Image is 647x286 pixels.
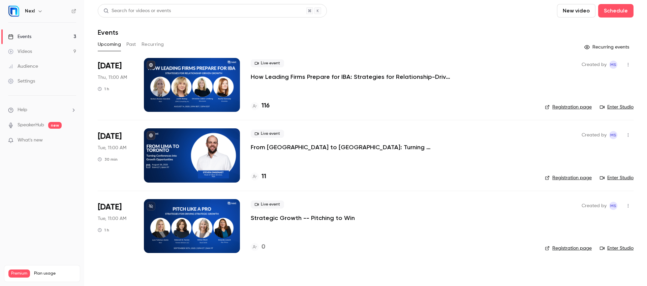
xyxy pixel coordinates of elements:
div: Settings [8,78,35,85]
button: Upcoming [98,39,121,50]
span: What's new [18,137,43,144]
span: new [48,122,62,129]
a: From [GEOGRAPHIC_DATA] to [GEOGRAPHIC_DATA]: Turning Conferences into Growth Opportunities [251,143,453,151]
span: Tue, 11:00 AM [98,145,126,151]
div: Aug 26 Tue, 11:00 AM (America/Chicago) [98,128,133,182]
span: Created by [582,131,607,139]
div: 1 h [98,86,109,92]
div: Audience [8,63,38,70]
a: Enter Studio [600,245,634,252]
button: Recurring events [581,42,634,53]
span: [DATE] [98,202,122,213]
span: MS [610,131,616,139]
span: Premium [8,269,30,278]
a: SpeakerHub [18,122,44,129]
span: Help [18,106,27,114]
a: 116 [251,101,270,110]
div: Aug 14 Thu, 11:00 AM (America/Chicago) [98,58,133,112]
div: Videos [8,48,32,55]
h4: 116 [261,101,270,110]
a: 0 [251,243,265,252]
a: Registration page [545,245,592,252]
a: Enter Studio [600,104,634,110]
div: 1 h [98,227,109,233]
button: New video [557,4,595,18]
span: Created by [582,61,607,69]
span: Plan usage [34,271,76,276]
button: Recurring [142,39,164,50]
span: MS [610,61,616,69]
a: Enter Studio [600,174,634,181]
a: Strategic Growth -- Pitching to Win [251,214,355,222]
span: Melissa Strauss [609,61,617,69]
span: Created by [582,202,607,210]
h6: Nexl [25,8,35,14]
span: Thu, 11:00 AM [98,74,127,81]
button: Past [126,39,136,50]
div: Search for videos or events [103,7,171,14]
li: help-dropdown-opener [8,106,76,114]
span: [DATE] [98,131,122,142]
div: Sep 16 Tue, 11:00 AM (America/Chicago) [98,199,133,253]
span: MS [610,202,616,210]
button: Schedule [598,4,634,18]
h4: 0 [261,243,265,252]
span: Live event [251,200,284,209]
span: [DATE] [98,61,122,71]
a: Registration page [545,104,592,110]
div: 30 min [98,157,118,162]
span: Live event [251,59,284,67]
span: Melissa Strauss [609,202,617,210]
h4: 11 [261,172,266,181]
img: Nexl [8,6,19,17]
a: How Leading Firms Prepare for IBA: Strategies for Relationship-Driven Growth [251,73,453,81]
a: Registration page [545,174,592,181]
span: Live event [251,130,284,138]
span: Tue, 11:00 AM [98,215,126,222]
h1: Events [98,28,118,36]
div: Events [8,33,31,40]
span: Melissa Strauss [609,131,617,139]
a: 11 [251,172,266,181]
